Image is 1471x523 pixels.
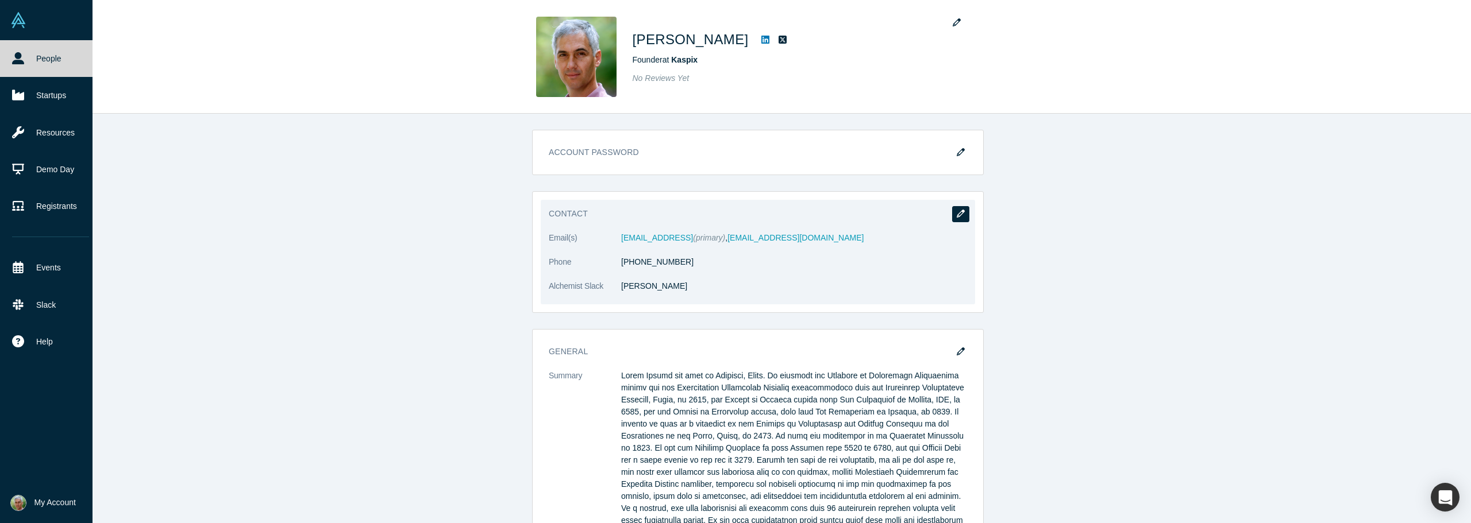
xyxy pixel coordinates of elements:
a: [PHONE_NUMBER] [621,257,694,266]
span: Founder at [633,55,698,64]
img: Pablo Zegers's Account [10,495,26,511]
h3: General [549,346,951,358]
span: (primary) [693,233,725,242]
a: [EMAIL_ADDRESS][DOMAIN_NAME] [727,233,864,242]
dd: , [621,232,967,244]
span: No Reviews Yet [633,73,690,83]
a: Kaspix [671,55,698,64]
span: Help [36,336,53,348]
dt: Phone [549,256,621,280]
button: My Account [10,495,76,511]
h1: [PERSON_NAME] [633,29,749,50]
img: Alchemist Vault Logo [10,12,26,28]
dt: Alchemist Slack [549,280,621,304]
h3: Contact [549,208,951,220]
span: My Account [34,497,76,509]
h3: Account Password [549,146,967,166]
img: Pablo Zegers's Profile Image [536,17,617,97]
dd: [PERSON_NAME] [621,280,967,292]
a: [EMAIL_ADDRESS] [621,233,693,242]
dt: Email(s) [549,232,621,256]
